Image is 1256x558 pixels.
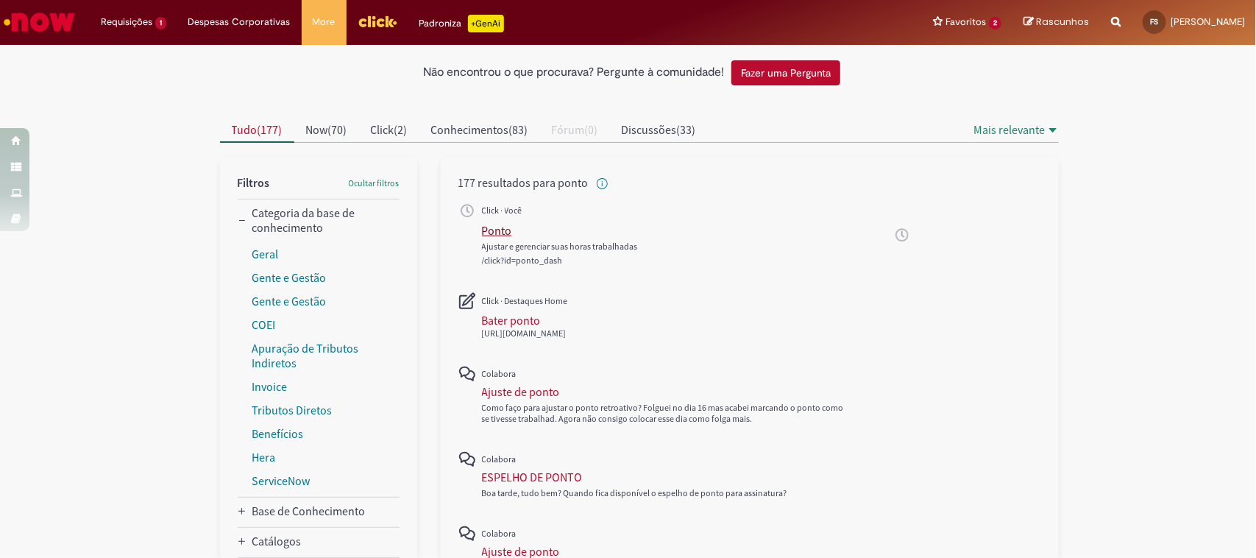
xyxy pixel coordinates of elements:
[1023,15,1089,29] a: Rascunhos
[731,60,840,85] button: Fazer uma Pergunta
[423,66,724,80] h2: Não encontrou o que procurava? Pergunte à comunidade!
[101,15,152,29] span: Requisições
[155,17,166,29] span: 1
[188,15,291,29] span: Despesas Corporativas
[358,10,397,32] img: click_logo_yellow_360x200.png
[1,7,77,37] img: ServiceNow
[313,15,336,29] span: More
[468,15,504,32] p: +GenAi
[1171,15,1245,28] span: [PERSON_NAME]
[945,15,986,29] span: Favoritos
[1036,15,1089,29] span: Rascunhos
[419,15,504,32] div: Padroniza
[1151,17,1159,27] span: FS
[989,17,1001,29] span: 2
